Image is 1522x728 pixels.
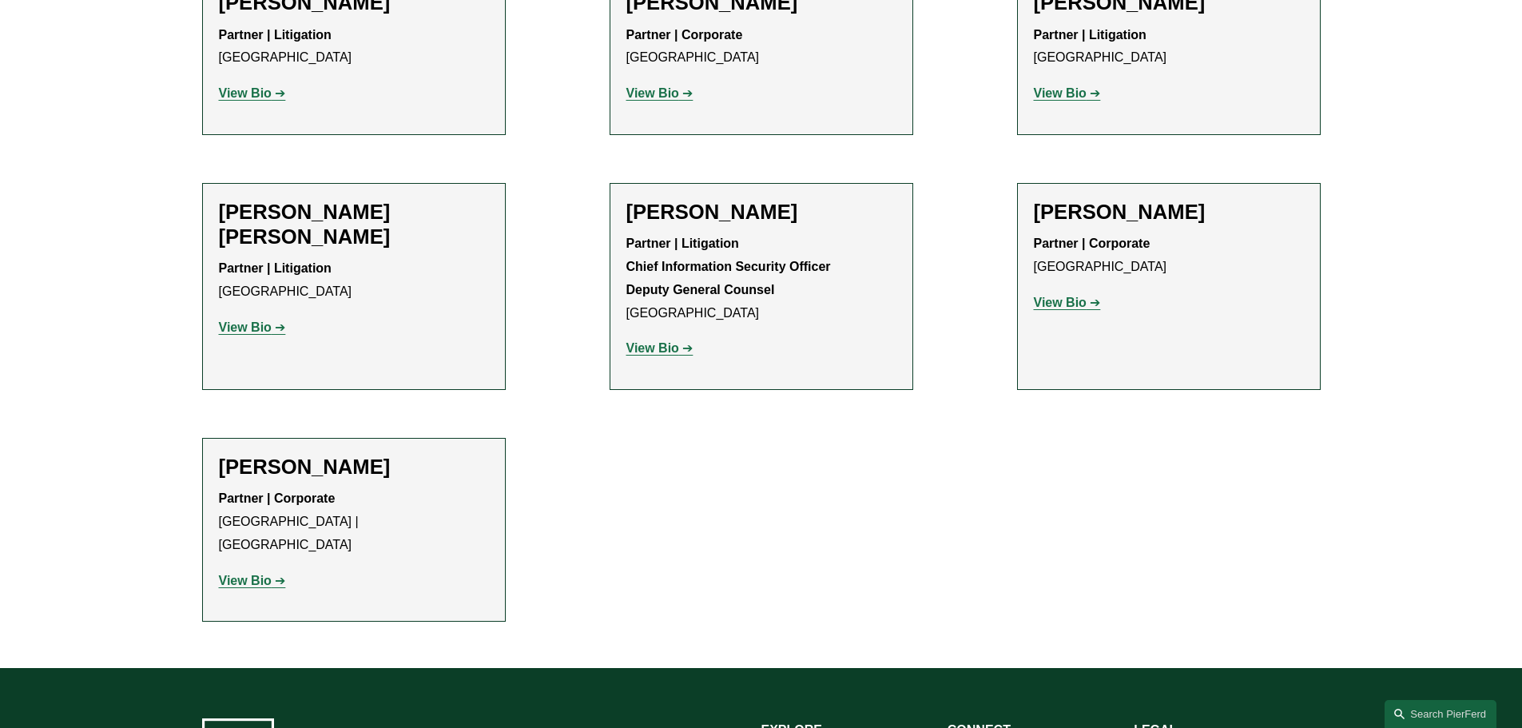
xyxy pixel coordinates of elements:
strong: Partner | Litigation [626,237,739,250]
a: View Bio [626,341,693,355]
h2: [PERSON_NAME] [626,200,896,225]
p: [GEOGRAPHIC_DATA] [1034,24,1304,70]
h2: [PERSON_NAME] [1034,200,1304,225]
p: [GEOGRAPHIC_DATA] [219,24,489,70]
h2: [PERSON_NAME] [219,455,489,479]
p: [GEOGRAPHIC_DATA] [219,257,489,304]
strong: View Bio [626,341,679,355]
p: [GEOGRAPHIC_DATA] [626,233,896,324]
a: View Bio [219,86,286,100]
strong: View Bio [219,574,272,587]
strong: View Bio [1034,86,1087,100]
strong: View Bio [626,86,679,100]
strong: Chief Information Security Officer Deputy General Counsel [626,260,831,296]
strong: Partner | Litigation [219,28,332,42]
a: View Bio [1034,86,1101,100]
a: View Bio [626,86,693,100]
p: [GEOGRAPHIC_DATA] | [GEOGRAPHIC_DATA] [219,487,489,556]
strong: Partner | Corporate [219,491,336,505]
a: Search this site [1385,700,1496,728]
strong: View Bio [1034,296,1087,309]
a: View Bio [219,574,286,587]
p: [GEOGRAPHIC_DATA] [1034,233,1304,279]
strong: Partner | Litigation [1034,28,1146,42]
strong: Partner | Corporate [1034,237,1150,250]
strong: View Bio [219,320,272,334]
h2: [PERSON_NAME] [PERSON_NAME] [219,200,489,249]
a: View Bio [219,320,286,334]
strong: Partner | Litigation [219,261,332,275]
p: [GEOGRAPHIC_DATA] [626,24,896,70]
strong: Partner | Corporate [626,28,743,42]
a: View Bio [1034,296,1101,309]
strong: View Bio [219,86,272,100]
